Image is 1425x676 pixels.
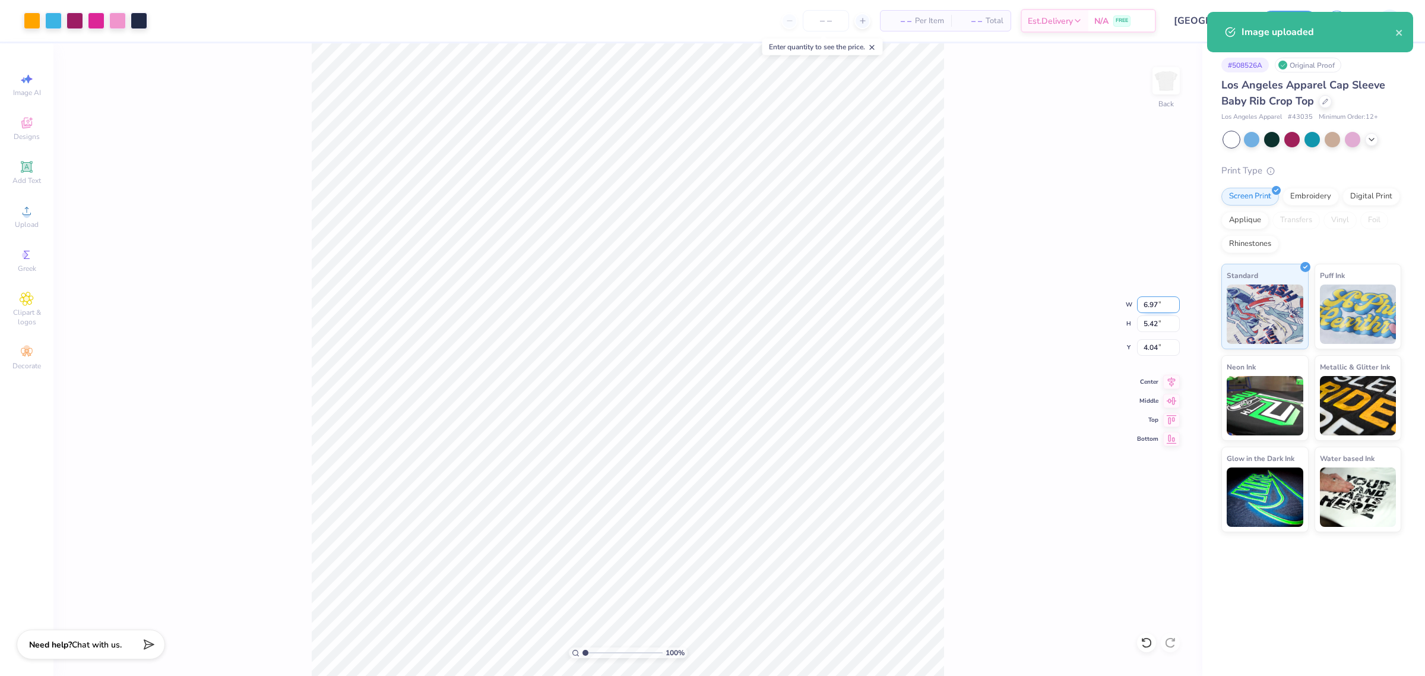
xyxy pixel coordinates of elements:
img: Back [1154,69,1178,93]
div: Embroidery [1282,188,1339,206]
span: Per Item [915,15,944,27]
div: Screen Print [1221,188,1279,206]
span: Top [1137,416,1158,424]
div: Image uploaded [1242,25,1395,39]
span: Standard [1227,269,1258,282]
div: Applique [1221,211,1269,229]
img: Neon Ink [1227,376,1303,435]
div: Print Type [1221,164,1401,178]
div: Foil [1360,211,1388,229]
span: – – [958,15,982,27]
span: N/A [1094,15,1109,27]
span: Bottom [1137,435,1158,443]
span: Est. Delivery [1028,15,1073,27]
span: 100 % [666,647,685,658]
div: Original Proof [1275,58,1341,72]
span: Upload [15,220,39,229]
span: Total [986,15,1003,27]
img: Water based Ink [1320,467,1396,527]
span: Neon Ink [1227,361,1256,373]
span: Clipart & logos [6,308,47,327]
span: Greek [18,264,36,273]
img: Puff Ink [1320,285,1396,344]
strong: Need help? [29,639,72,650]
span: Image AI [13,88,41,97]
div: Vinyl [1323,211,1357,229]
span: Middle [1137,397,1158,405]
span: Minimum Order: 12 + [1319,112,1378,122]
span: Designs [14,132,40,141]
span: Los Angeles Apparel Cap Sleeve Baby Rib Crop Top [1221,78,1385,108]
span: FREE [1116,17,1128,25]
input: Untitled Design [1165,9,1252,33]
div: Rhinestones [1221,235,1279,253]
span: – – [888,15,911,27]
img: Glow in the Dark Ink [1227,467,1303,527]
div: # 508526A [1221,58,1269,72]
div: Back [1158,99,1174,109]
input: – – [803,10,849,31]
span: Los Angeles Apparel [1221,112,1282,122]
span: Glow in the Dark Ink [1227,452,1294,465]
img: Standard [1227,285,1303,344]
button: close [1395,25,1404,39]
span: Chat with us. [72,639,122,650]
span: Center [1137,378,1158,386]
div: Digital Print [1342,188,1400,206]
span: Decorate [12,361,41,371]
span: Add Text [12,176,41,185]
span: Metallic & Glitter Ink [1320,361,1390,373]
img: Metallic & Glitter Ink [1320,376,1396,435]
span: Water based Ink [1320,452,1375,465]
div: Enter quantity to see the price. [762,39,883,55]
span: Puff Ink [1320,269,1345,282]
span: # 43035 [1288,112,1313,122]
div: Transfers [1272,211,1320,229]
